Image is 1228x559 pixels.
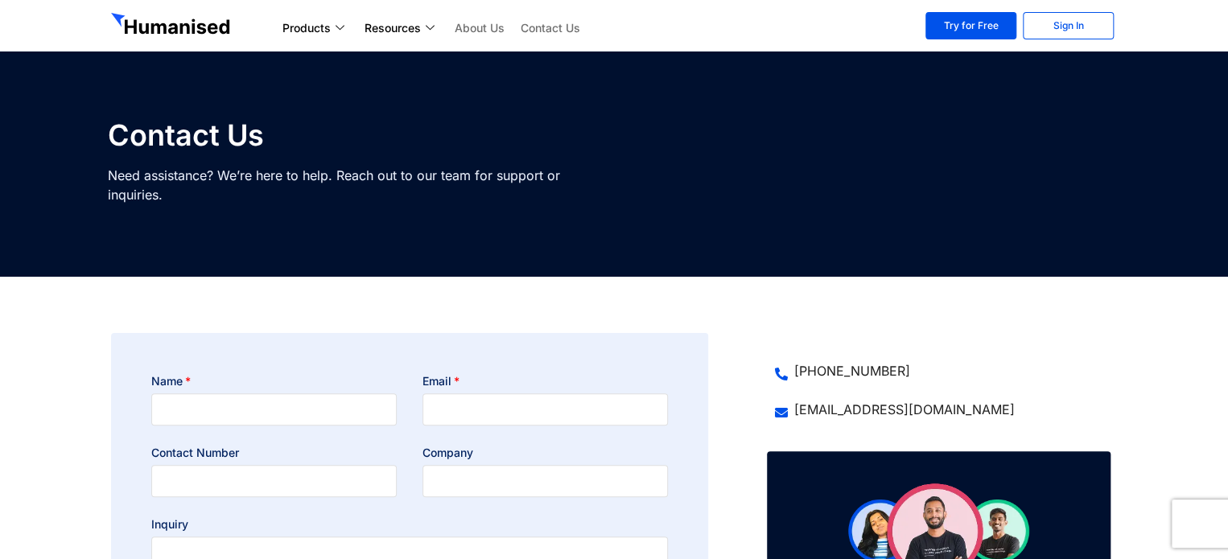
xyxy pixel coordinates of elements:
[925,12,1016,39] a: Try for Free
[1023,12,1114,39] a: Sign In
[447,18,513,38] a: About Us
[151,373,191,389] label: Name
[274,18,356,38] a: Products
[151,516,188,532] label: Inquiry
[775,361,1102,380] a: [PHONE_NUMBER]
[775,400,1102,419] a: [EMAIL_ADDRESS][DOMAIN_NAME]
[513,18,588,38] a: Contact Us
[111,13,233,39] img: GetHumanised Logo
[791,361,910,380] span: [PHONE_NUMBER]
[422,373,459,389] label: Email
[108,166,606,204] p: Need assistance? We’re here to help. Reach out to our team for support or inquiries.
[151,465,397,497] input: Only numbers and phone characters (#, -, *, etc) are accepted.
[151,445,239,461] label: Contact Number
[422,445,473,461] label: Company
[356,18,447,38] a: Resources
[108,121,606,150] h1: Contact Us
[791,400,1015,419] span: [EMAIL_ADDRESS][DOMAIN_NAME]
